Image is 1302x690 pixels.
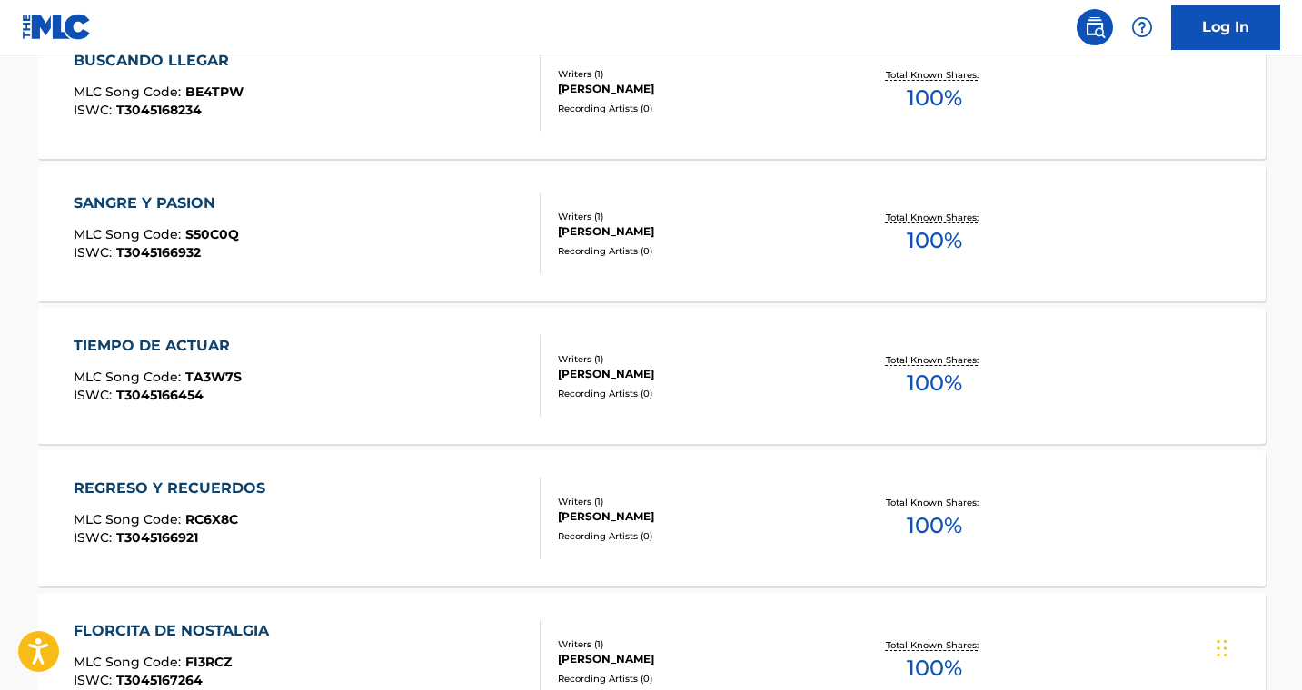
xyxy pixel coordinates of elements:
[37,450,1266,586] a: REGRESO Y RECUERDOSMLC Song Code:RC6X8CISWC:T3045166921Writers (1)[PERSON_NAME]Recording Artists ...
[74,226,185,242] span: MLC Song Code :
[1084,16,1106,38] img: search
[558,366,832,382] div: [PERSON_NAME]
[74,369,185,385] span: MLC Song Code :
[74,654,185,670] span: MLC Song Code :
[558,210,832,223] div: Writers ( 1 )
[116,529,198,546] span: T3045166921
[558,223,832,240] div: [PERSON_NAME]
[907,367,962,399] span: 100 %
[907,652,962,685] span: 100 %
[74,50,244,72] div: BUSCANDO LLEGAR
[185,654,232,670] span: FI3RCZ
[185,369,242,385] span: TA3W7S
[886,353,983,367] p: Total Known Shares:
[74,84,185,100] span: MLC Song Code :
[886,638,983,652] p: Total Known Shares:
[907,224,962,257] span: 100 %
[1171,5,1280,50] a: Log In
[185,84,244,100] span: BE4TPW
[74,102,116,118] span: ISWC :
[907,509,962,542] span: 100 %
[1077,9,1113,45] a: Public Search
[116,672,203,688] span: T3045167264
[74,511,185,527] span: MLC Song Code :
[886,68,983,82] p: Total Known Shares:
[74,478,274,499] div: REGRESO Y RECUERDOS
[185,511,238,527] span: RC6X8C
[558,102,832,115] div: Recording Artists ( 0 )
[558,637,832,651] div: Writers ( 1 )
[558,672,832,685] div: Recording Artists ( 0 )
[1131,16,1153,38] img: help
[886,496,983,509] p: Total Known Shares:
[74,244,116,261] span: ISWC :
[1211,603,1302,690] iframe: Chat Widget
[74,335,242,357] div: TIEMPO DE ACTUAR
[558,352,832,366] div: Writers ( 1 )
[74,620,278,642] div: FLORCITA DE NOSTALGIA
[116,387,204,403] span: T3045166454
[116,244,201,261] span: T3045166932
[37,308,1266,444] a: TIEMPO DE ACTUARMLC Song Code:TA3W7SISWC:T3045166454Writers (1)[PERSON_NAME]Recording Artists (0)...
[558,67,832,81] div: Writers ( 1 )
[185,226,239,242] span: S50C0Q
[558,495,832,508] div: Writers ( 1 )
[22,14,92,40] img: MLC Logo
[1217,621,1227,675] div: Arrastrar
[886,211,983,224] p: Total Known Shares:
[74,192,239,214] div: SANGRE Y PASION
[1124,9,1160,45] div: Help
[74,672,116,688] span: ISWC :
[558,529,832,543] div: Recording Artists ( 0 )
[37,23,1266,159] a: BUSCANDO LLEGARMLC Song Code:BE4TPWISWC:T3045168234Writers (1)[PERSON_NAME]Recording Artists (0)T...
[558,387,832,400] div: Recording Artists ( 0 )
[558,244,832,258] div: Recording Artists ( 0 )
[558,81,832,97] div: [PERSON_NAME]
[1211,603,1302,690] div: Widget de chat
[558,651,832,667] div: [PERSON_NAME]
[37,165,1266,301] a: SANGRE Y PASIONMLC Song Code:S50C0QISWC:T3045166932Writers (1)[PERSON_NAME]Recording Artists (0)T...
[907,82,962,114] span: 100 %
[74,529,116,546] span: ISWC :
[558,508,832,525] div: [PERSON_NAME]
[74,387,116,403] span: ISWC :
[116,102,202,118] span: T3045168234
